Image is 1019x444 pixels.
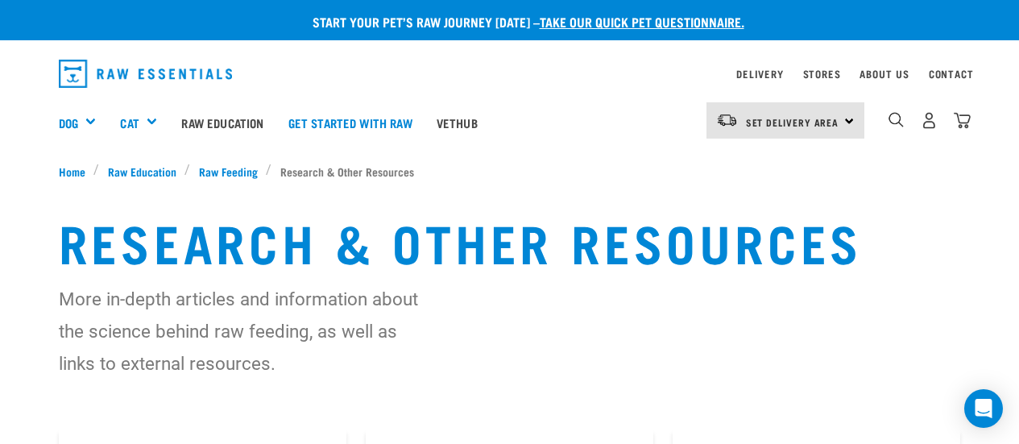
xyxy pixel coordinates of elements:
[425,90,490,155] a: Vethub
[889,112,904,127] img: home-icon-1@2x.png
[540,18,744,25] a: take our quick pet questionnaire.
[59,163,85,180] span: Home
[716,113,738,127] img: van-moving.png
[59,163,94,180] a: Home
[108,163,176,180] span: Raw Education
[954,112,971,129] img: home-icon@2x.png
[99,163,184,180] a: Raw Education
[59,212,961,270] h1: Research & Other Resources
[929,71,974,77] a: Contact
[59,114,78,132] a: Dog
[59,60,233,88] img: Raw Essentials Logo
[199,163,258,180] span: Raw Feeding
[921,112,938,129] img: user.png
[860,71,909,77] a: About Us
[746,119,839,125] span: Set Delivery Area
[736,71,783,77] a: Delivery
[276,90,425,155] a: Get started with Raw
[190,163,266,180] a: Raw Feeding
[169,90,275,155] a: Raw Education
[120,114,139,132] a: Cat
[803,71,841,77] a: Stores
[59,163,961,180] nav: breadcrumbs
[964,389,1003,428] div: Open Intercom Messenger
[46,53,974,94] nav: dropdown navigation
[59,283,420,380] p: More in-depth articles and information about the science behind raw feeding, as well as links to ...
